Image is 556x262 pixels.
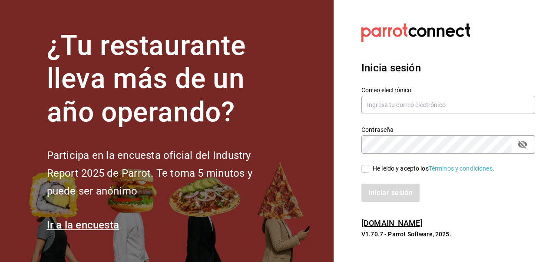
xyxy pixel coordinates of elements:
a: [DOMAIN_NAME] [361,218,423,228]
a: Términos y condiciones. [429,165,494,172]
label: Contraseña [361,126,535,132]
p: V1.70.7 - Parrot Software, 2025. [361,230,535,238]
label: Correo electrónico [361,87,535,93]
h1: ¿Tu restaurante lleva más de un año operando? [47,29,281,129]
a: Ir a la encuesta [47,219,119,231]
h2: Participa en la encuesta oficial del Industry Report 2025 de Parrot. Te toma 5 minutos y puede se... [47,147,281,200]
button: passwordField [515,137,530,152]
div: He leído y acepto los [373,164,494,173]
input: Ingresa tu correo electrónico [361,96,535,114]
h3: Inicia sesión [361,60,535,76]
